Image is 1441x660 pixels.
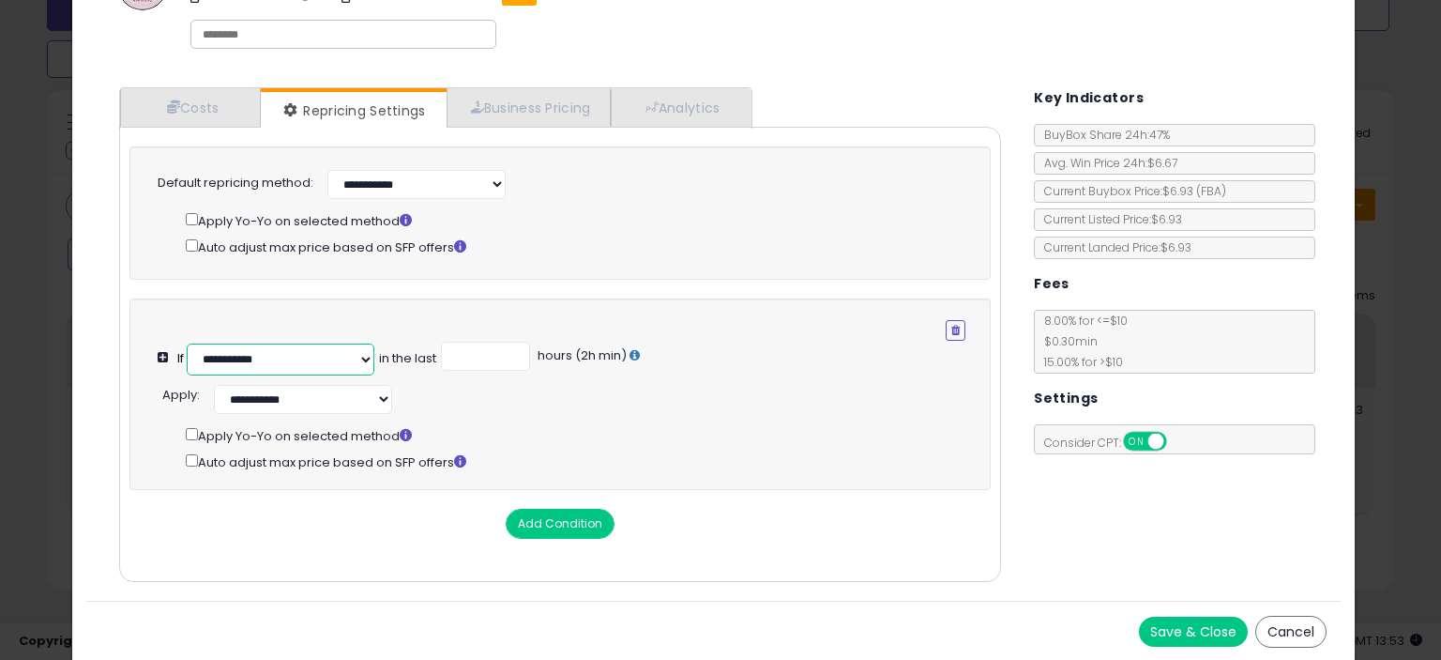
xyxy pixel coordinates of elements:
div: in the last [379,350,436,368]
span: Avg. Win Price 24h: $6.67 [1035,155,1177,171]
button: Cancel [1255,616,1327,648]
span: ON [1125,434,1148,450]
span: 15.00 % for > $10 [1035,354,1123,370]
button: Add Condition [506,509,614,539]
div: : [162,380,200,405]
span: $6.93 [1162,183,1226,199]
span: OFF [1164,434,1194,450]
div: Apply Yo-Yo on selected method [186,424,981,446]
label: Default repricing method: [158,175,313,192]
div: Auto adjust max price based on SFP offers [186,236,965,257]
span: 8.00 % for <= $10 [1035,313,1128,370]
span: ( FBA ) [1196,183,1226,199]
span: $0.30 min [1035,333,1098,349]
a: Analytics [611,88,750,127]
span: BuyBox Share 24h: 47% [1035,127,1170,143]
span: Apply [162,386,197,404]
h5: Settings [1034,387,1098,410]
h5: Fees [1034,272,1069,296]
i: Remove Condition [951,325,960,336]
span: hours (2h min) [535,346,627,364]
div: Auto adjust max price based on SFP offers [186,451,981,472]
span: Current Buybox Price: [1035,183,1226,199]
a: Repricing Settings [261,92,445,130]
span: Current Landed Price: $6.93 [1035,239,1191,255]
a: Business Pricing [447,88,611,127]
h5: Key Indicators [1034,86,1144,110]
span: Consider CPT: [1035,435,1191,451]
a: Costs [120,88,261,127]
button: Save & Close [1139,617,1248,647]
div: Apply Yo-Yo on selected method [186,209,965,231]
span: Current Listed Price: $6.93 [1035,211,1182,227]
